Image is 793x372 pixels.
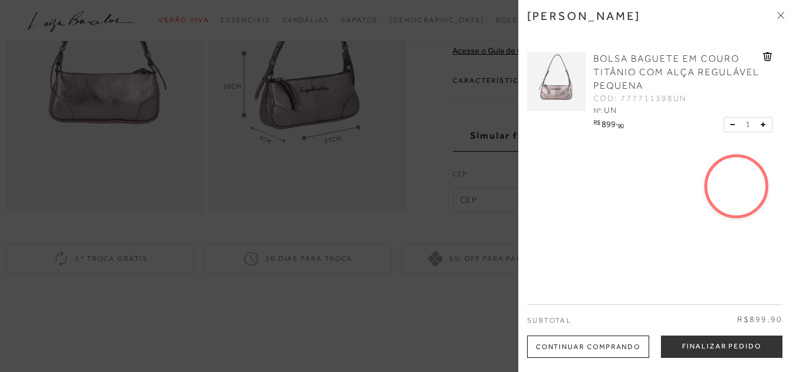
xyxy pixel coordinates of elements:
[745,118,750,130] span: 1
[527,336,649,358] div: Continuar Comprando
[604,105,617,115] span: UN
[593,119,600,126] i: R$
[527,316,571,324] span: Subtotal
[617,122,624,129] span: 90
[737,314,782,326] span: R$899,90
[593,93,687,105] span: CÓD: 777711398UN
[527,9,641,23] h3: [PERSON_NAME]
[593,106,603,115] span: Nº:
[602,119,616,129] span: 899
[661,336,782,358] button: Finalizar Pedido
[616,119,624,126] i: ,
[593,53,760,91] span: BOLSA BAGUETE EM COURO TITÂNIO COM ALÇA REGULÁVEL PEQUENA
[527,52,586,111] img: BOLSA BAGUETE EM COURO TITÂNIO COM ALÇA REGULÁVEL PEQUENA
[593,52,760,93] a: BOLSA BAGUETE EM COURO TITÂNIO COM ALÇA REGULÁVEL PEQUENA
